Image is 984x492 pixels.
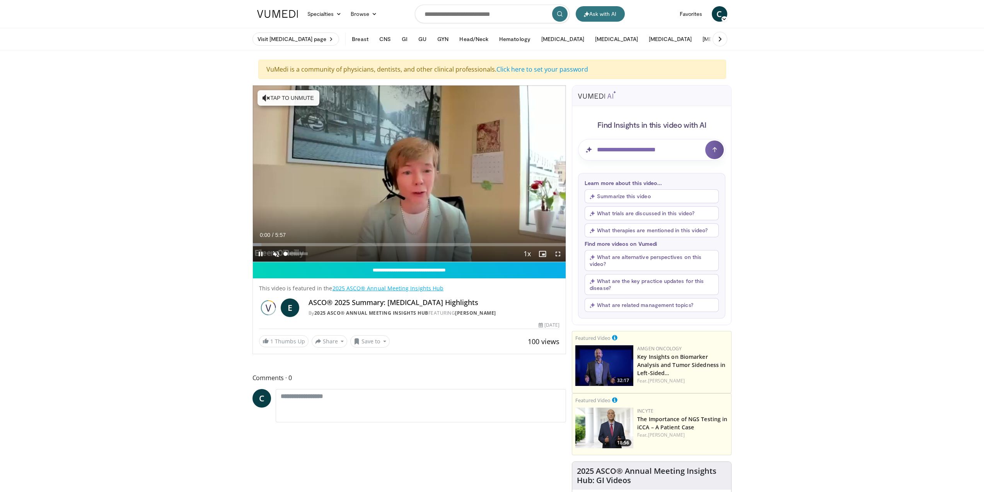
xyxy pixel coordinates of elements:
a: C [252,389,271,408]
img: 6827cc40-db74-4ebb-97c5-13e529cfd6fb.png.150x105_q85_crop-smart_upscale.png [575,408,633,448]
p: This video is featured in the [259,285,560,292]
a: Favorites [675,6,707,22]
div: Feat. [637,432,728,439]
div: Volume Level [286,252,308,255]
p: Learn more about this video... [585,180,719,186]
button: GYN [433,31,453,47]
a: 2025 ASCO® Annual Meeting Insights Hub [333,285,444,292]
span: 0:00 [260,232,270,238]
button: Fullscreen [550,246,566,262]
button: Playback Rate [519,246,535,262]
span: 100 views [528,337,559,346]
button: What trials are discussed in this video? [585,206,719,220]
a: [PERSON_NAME] [648,377,685,384]
button: What are the key practice updates for this disease? [585,274,719,295]
button: Save to [350,335,390,348]
small: Featured Video [575,334,611,341]
img: 5ecd434b-3529-46b9-a096-7519503420a4.png.150x105_q85_crop-smart_upscale.jpg [575,345,633,386]
a: 18:56 [575,408,633,448]
a: Specialties [303,6,346,22]
button: What are alternative perspectives on this video? [585,250,719,271]
button: Tap to unmute [258,90,319,106]
h4: 2025 ASCO® Annual Meeting Insights Hub: GI Videos [577,466,726,485]
img: 2025 ASCO® Annual Meeting Insights Hub [259,298,278,317]
span: 1 [270,338,273,345]
button: CNS [375,31,396,47]
a: Click here to set your password [496,65,588,74]
video-js: Video Player [253,86,566,262]
a: Browse [346,6,382,22]
div: [DATE] [539,322,559,329]
button: Pause [253,246,268,262]
button: Hematology [495,31,535,47]
button: Share [312,335,348,348]
a: 32:17 [575,345,633,386]
p: Find more videos on Vumedi [585,240,719,247]
button: Head/Neck [455,31,493,47]
button: Enable picture-in-picture mode [535,246,550,262]
img: VuMedi Logo [257,10,298,18]
a: Amgen Oncology [637,345,682,352]
a: [PERSON_NAME] [455,310,496,316]
h4: Find Insights in this video with AI [578,120,725,130]
a: E [281,298,299,317]
button: What are related management topics? [585,298,719,312]
small: Featured Video [575,397,611,404]
button: [MEDICAL_DATA] [698,31,750,47]
input: Question for AI [578,139,725,161]
a: 2025 ASCO® Annual Meeting Insights Hub [314,310,428,316]
button: [MEDICAL_DATA] [590,31,643,47]
a: The Importance of NGS Testing in iCCA – A Patient Case [637,415,727,431]
button: [MEDICAL_DATA] [537,31,589,47]
a: 1 Thumbs Up [259,335,309,347]
img: vumedi-ai-logo.svg [578,91,616,99]
input: Search topics, interventions [415,5,570,23]
button: Ask with AI [576,6,625,22]
a: Visit [MEDICAL_DATA] page [252,33,339,46]
div: Feat. [637,377,728,384]
span: Comments 0 [252,373,566,383]
a: C [712,6,727,22]
div: By FEATURING [309,310,560,317]
div: Progress Bar [253,243,566,246]
button: Unmute [268,246,284,262]
a: Key Insights on Biomarker Analysis and Tumor Sidedness in Left-Sided… [637,353,725,377]
a: [PERSON_NAME] [648,432,685,438]
span: 18:56 [615,439,631,446]
button: GI [397,31,412,47]
a: Incyte [637,408,653,414]
button: [MEDICAL_DATA] [644,31,696,47]
div: VuMedi is a community of physicians, dentists, and other clinical professionals. [258,60,726,79]
button: What therapies are mentioned in this video? [585,223,719,237]
span: 32:17 [615,377,631,384]
button: Summarize this video [585,189,719,203]
span: / [272,232,274,238]
span: 5:57 [275,232,286,238]
h4: ASCO® 2025 Summary: [MEDICAL_DATA] Highlights [309,298,560,307]
button: GU [414,31,431,47]
button: Breast [347,31,373,47]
